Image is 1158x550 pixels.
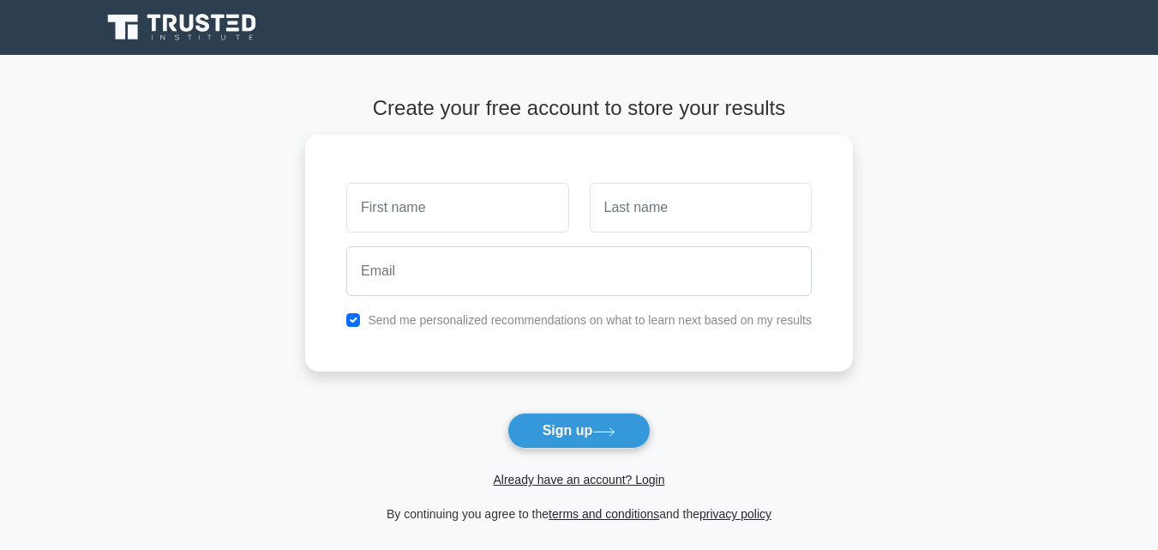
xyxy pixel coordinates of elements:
[699,507,771,521] a: privacy policy
[590,183,812,233] input: Last name
[346,246,812,296] input: Email
[368,313,812,327] label: Send me personalized recommendations on what to learn next based on my results
[549,507,659,521] a: terms and conditions
[295,504,863,524] div: By continuing you agree to the and the
[493,473,664,487] a: Already have an account? Login
[305,96,853,121] h4: Create your free account to store your results
[346,183,568,233] input: First name
[507,413,651,449] button: Sign up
